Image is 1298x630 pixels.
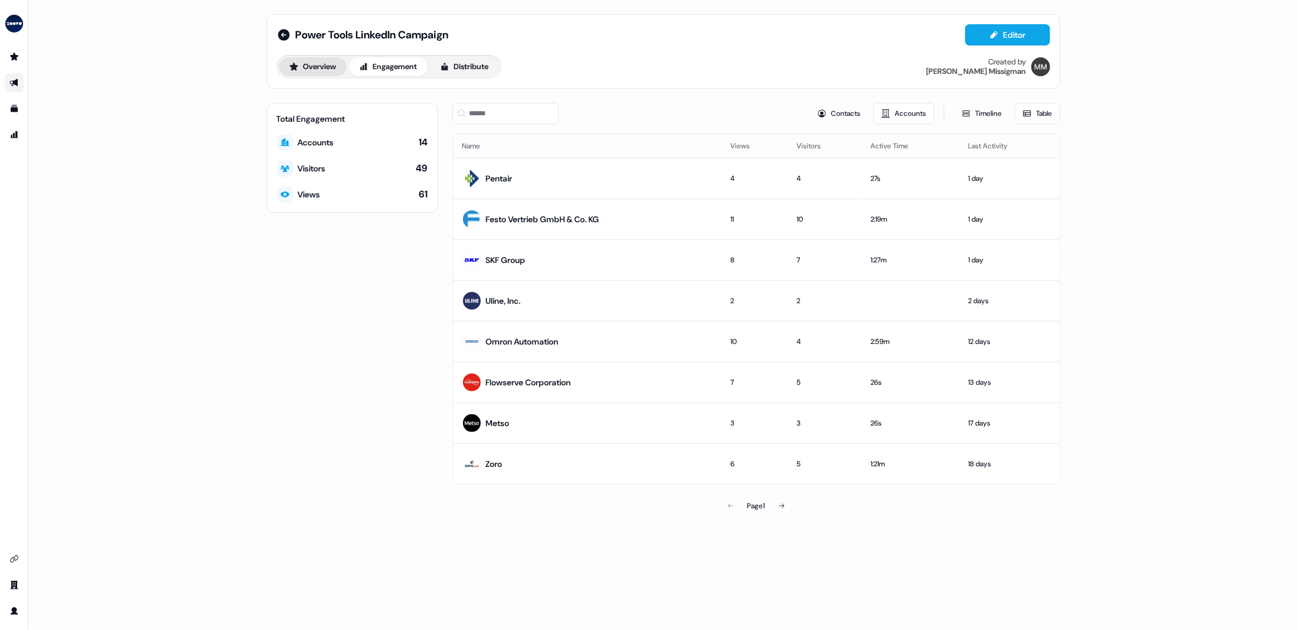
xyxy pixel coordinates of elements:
div: 7 [797,254,852,266]
div: Zoro [486,458,503,470]
a: Go to prospects [5,47,24,66]
div: 4 [730,173,778,184]
div: 26s [870,376,949,388]
div: 18 days [968,458,1050,470]
div: 5 [797,458,852,470]
span: Power Tools LinkedIn Campaign [296,28,449,42]
a: Go to team [5,576,24,595]
div: 2 [730,295,778,307]
div: 10 [797,213,852,225]
button: Table [1015,103,1060,124]
div: 2:19m [870,213,949,225]
div: 10 [730,336,778,348]
a: Go to outbound experience [5,73,24,92]
button: Overview [279,57,347,76]
div: 2 [797,295,852,307]
div: Omron Automation [486,336,559,348]
div: 49 [416,162,428,175]
a: Go to profile [5,602,24,621]
div: 7 [730,376,778,388]
div: Pentair [486,173,513,184]
div: 2 days [968,295,1050,307]
button: Distribute [430,57,499,76]
div: 27s [870,173,949,184]
button: Editor [965,24,1050,46]
div: 8 [730,254,778,266]
div: Visitors [298,163,326,174]
th: Active Time [861,134,959,158]
div: Uline, Inc. [486,295,521,307]
div: 3 [797,417,852,429]
div: 1:21m [870,458,949,470]
div: Metso [486,417,510,429]
th: Last Activity [959,134,1059,158]
div: Views [298,189,321,200]
button: Engagement [349,57,428,76]
div: 4 [797,173,852,184]
div: 61 [419,188,428,201]
img: Morgan [1031,57,1050,76]
th: Views [721,134,787,158]
div: Total Engagement [277,113,428,125]
div: 17 days [968,417,1050,429]
div: 14 [419,136,428,149]
button: Timeline [954,103,1010,124]
div: 3 [730,417,778,429]
div: 1 day [968,254,1050,266]
th: Visitors [787,134,861,158]
button: Accounts [873,103,934,124]
div: Page 1 [747,500,765,512]
div: 12 days [968,336,1050,348]
div: 26s [870,417,949,429]
div: 11 [730,213,778,225]
div: 1 day [968,173,1050,184]
button: Contacts [810,103,869,124]
div: Flowserve Corporation [486,376,571,388]
div: 1 day [968,213,1050,225]
a: Go to templates [5,99,24,118]
a: Go to attribution [5,125,24,144]
div: Festo Vertrieb GmbH & Co. KG [486,213,600,225]
a: Editor [965,30,1050,43]
div: [PERSON_NAME] Missigman [927,67,1027,76]
div: 2:59m [870,336,949,348]
div: 13 days [968,376,1050,388]
th: Name [453,134,721,158]
div: 5 [797,376,852,388]
div: Created by [989,57,1027,67]
div: Accounts [298,137,334,148]
div: 6 [730,458,778,470]
div: 4 [797,336,852,348]
a: Go to integrations [5,550,24,569]
div: SKF Group [486,254,526,266]
div: 1:27m [870,254,949,266]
